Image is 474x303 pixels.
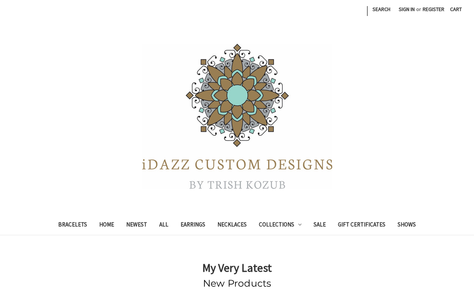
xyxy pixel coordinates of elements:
a: Bracelets [52,216,93,235]
span: Cart [450,6,462,13]
a: Earrings [174,216,211,235]
a: Shows [392,216,422,235]
a: Home [93,216,120,235]
a: Newest [120,216,153,235]
a: Gift Certificates [332,216,392,235]
li: | [366,3,368,18]
span: or [415,5,422,13]
a: Necklaces [211,216,253,235]
img: iDazz Custom Designs [142,44,332,189]
a: All [153,216,174,235]
a: Collections [253,216,308,235]
h2: New Products [8,276,466,291]
strong: My Very Latest [202,260,272,275]
a: Sale [308,216,332,235]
